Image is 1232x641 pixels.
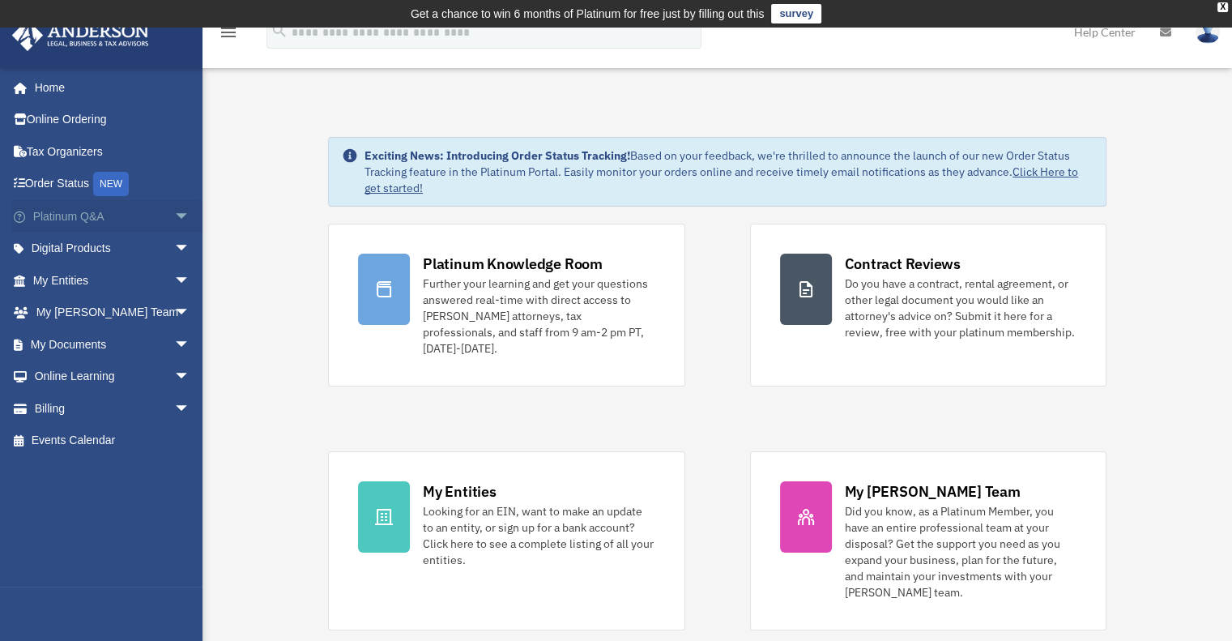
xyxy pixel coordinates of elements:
a: Order StatusNEW [11,168,215,201]
span: arrow_drop_down [174,297,207,330]
div: My [PERSON_NAME] Team [845,481,1021,502]
div: NEW [93,172,129,196]
a: My [PERSON_NAME] Teamarrow_drop_down [11,297,215,329]
a: My [PERSON_NAME] Team Did you know, as a Platinum Member, you have an entire professional team at... [750,451,1106,630]
a: Tax Organizers [11,135,215,168]
a: Contract Reviews Do you have a contract, rental agreement, or other legal document you would like... [750,224,1106,387]
strong: Exciting News: Introducing Order Status Tracking! [364,148,630,163]
a: My Entitiesarrow_drop_down [11,264,215,297]
a: Online Ordering [11,104,215,136]
div: close [1217,2,1228,12]
a: Platinum Q&Aarrow_drop_down [11,200,215,233]
span: arrow_drop_down [174,328,207,361]
a: menu [219,28,238,42]
div: Do you have a contract, rental agreement, or other legal document you would like an attorney's ad... [845,276,1076,340]
a: My Documentsarrow_drop_down [11,328,215,361]
a: My Entities Looking for an EIN, want to make an update to an entity, or sign up for a bank accoun... [328,451,684,630]
div: Get a chance to win 6 months of Platinum for free just by filling out this [411,4,765,24]
a: survey [771,4,821,24]
span: arrow_drop_down [174,392,207,425]
span: arrow_drop_down [174,233,207,266]
span: arrow_drop_down [174,361,207,394]
i: search [271,22,288,40]
a: Billingarrow_drop_down [11,392,215,425]
a: Online Learningarrow_drop_down [11,361,215,393]
div: Further your learning and get your questions answered real-time with direct access to [PERSON_NAM... [423,276,654,357]
a: Platinum Knowledge Room Further your learning and get your questions answered real-time with dire... [328,224,684,387]
i: menu [219,23,238,42]
a: Click Here to get started! [364,165,1078,195]
div: Contract Reviews [845,254,961,274]
div: Looking for an EIN, want to make an update to an entity, or sign up for a bank account? Click her... [423,503,654,568]
a: Digital Productsarrow_drop_down [11,233,215,265]
a: Home [11,71,207,104]
span: arrow_drop_down [174,264,207,297]
div: My Entities [423,481,496,502]
div: Did you know, as a Platinum Member, you have an entire professional team at your disposal? Get th... [845,503,1076,600]
div: Based on your feedback, we're thrilled to announce the launch of our new Order Status Tracking fe... [364,147,1093,196]
a: Events Calendar [11,425,215,457]
img: User Pic [1196,20,1220,44]
div: Platinum Knowledge Room [423,254,603,274]
img: Anderson Advisors Platinum Portal [7,19,154,51]
span: arrow_drop_down [174,200,207,233]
